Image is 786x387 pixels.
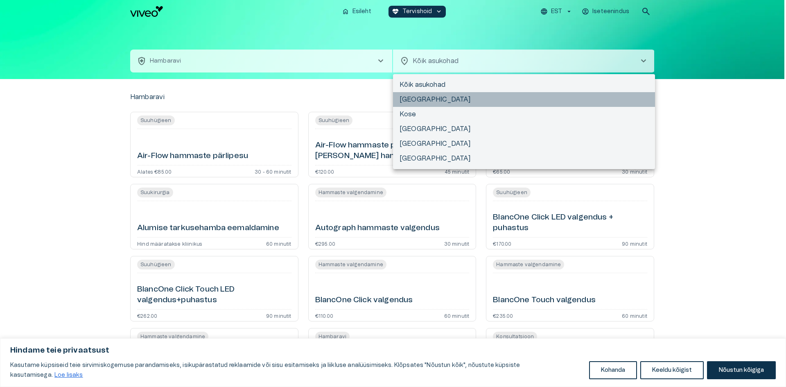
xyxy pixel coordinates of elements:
button: Kohanda [589,361,637,379]
li: [GEOGRAPHIC_DATA] [393,136,655,151]
span: Help [42,7,54,13]
li: Kõik asukohad [393,77,655,92]
li: [GEOGRAPHIC_DATA] [393,122,655,136]
button: Keeldu kõigist [640,361,704,379]
button: Nõustun kõigiga [707,361,776,379]
li: [GEOGRAPHIC_DATA] [393,151,655,166]
p: Hindame teie privaatsust [10,346,776,355]
li: Kose [393,107,655,122]
a: Loe lisaks [54,372,84,378]
p: Kasutame küpsiseid teie sirvimiskogemuse parandamiseks, isikupärastatud reklaamide või sisu esita... [10,360,583,380]
li: [GEOGRAPHIC_DATA] [393,92,655,107]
